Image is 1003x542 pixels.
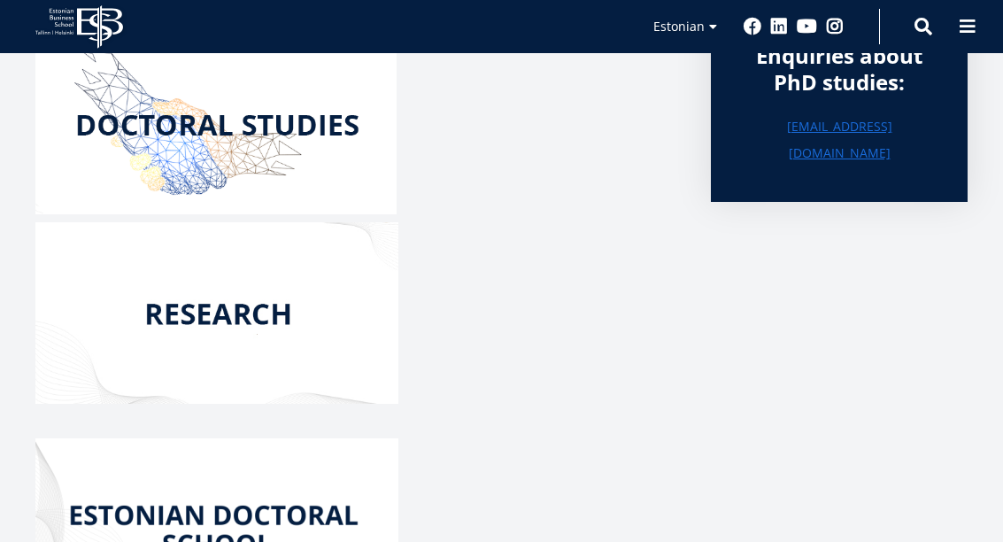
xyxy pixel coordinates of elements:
[797,18,817,35] a: Youtube
[746,113,932,166] a: [EMAIL_ADDRESS][DOMAIN_NAME]
[826,18,844,35] a: Instagram
[770,18,788,35] a: Linkedin
[746,43,932,96] div: Enquiries about PhD studies:
[744,18,761,35] a: Facebook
